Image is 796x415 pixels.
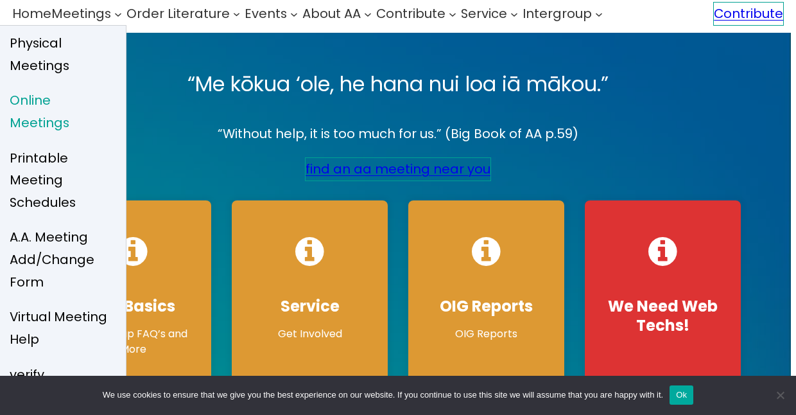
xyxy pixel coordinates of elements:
a: Events [245,3,287,25]
h4: OIG Basics [68,297,198,316]
span: Online Meetings [10,89,112,134]
span: No [774,389,786,402]
span: verify attendance [10,364,112,408]
a: Home [12,3,51,25]
a: find an aa meeting near you [305,157,491,181]
span: We use cookies to ensure that we give you the best experience on our website. If you continue to ... [103,389,663,402]
p: OIG Reports [421,326,551,342]
button: Service submenu [510,10,518,18]
a: Contribute [376,3,446,25]
p: Get Involved [245,326,375,342]
a: Intergroup [523,3,592,25]
a: Contribute [713,2,784,26]
span: Intergroup [523,4,592,22]
a: Service [461,3,507,25]
span: Contribute [376,4,446,22]
h4: We Need Web Techs! [598,297,728,335]
p: “Me kōkua ‘ole, he hana nui loa iā mākou.” [45,66,751,102]
p: Intergroup FAQ’s and More [68,326,198,357]
span: Virtual Meeting Help [10,306,112,350]
button: Ok [670,385,693,405]
span: Physical Meetings [10,32,112,76]
span: Meetings [51,4,111,22]
h4: OIG Reports [421,297,551,316]
button: Meetings submenu [114,10,122,18]
nav: Intergroup [12,3,607,25]
span: Printable Meeting Schedules [10,147,112,214]
button: Order Literature submenu [233,10,241,18]
span: Service [461,4,507,22]
button: About AA submenu [364,10,372,18]
button: Events submenu [290,10,298,18]
span: Order Literature [126,4,230,22]
button: Intergroup submenu [595,10,603,18]
span: Events [245,4,287,22]
span: A.A. Meeting Add/Change Form [10,226,112,293]
button: Contribute submenu [449,10,456,18]
a: About AA [302,3,361,25]
h4: Service [245,297,375,316]
span: Home [12,4,51,22]
a: Meetings [51,3,111,25]
span: About AA [302,4,361,22]
p: “Without help, it is too much for us.” (Big Book of AA p.59) [45,123,751,145]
